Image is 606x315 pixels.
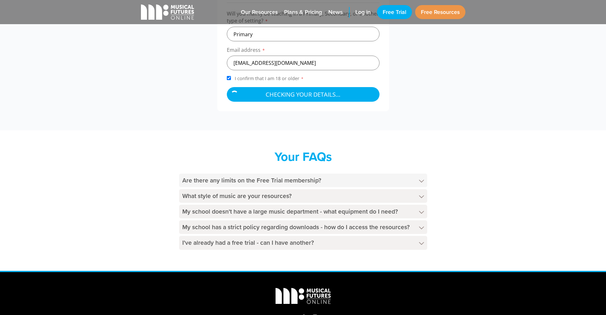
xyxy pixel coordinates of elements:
[328,8,343,17] span: News
[179,189,427,203] h4: What style of music are your resources?
[179,149,427,164] h2: Your FAQs
[377,5,412,19] a: Free Trial
[415,5,465,19] a: Free Resources
[179,174,427,187] h4: Are there any limits on the Free Trial membership?
[227,46,380,56] label: Email address
[227,76,231,80] input: I confirm that I am 18 or older*
[179,205,427,218] h4: My school doesn't have a large music department - what equipment do I need?
[284,8,322,17] span: Plans & Pricing
[355,8,371,17] span: Log in
[179,236,427,250] h4: I've already had a free trial - can I have another?
[179,220,427,234] h4: My school has a strict policy regarding downloads - how do I access the resources?
[233,75,305,81] span: I confirm that I am 18 or older
[241,8,278,17] span: Our Resources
